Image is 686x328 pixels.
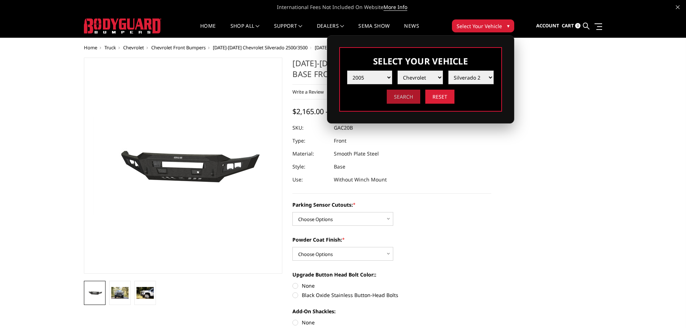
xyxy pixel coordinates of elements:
[347,55,494,67] h3: Select Your Vehicle
[292,89,324,95] a: Write a Review
[536,16,559,36] a: Account
[292,147,328,160] dt: Material:
[111,287,129,298] img: 2020 Chevrolet HD - Available in single light bar configuration only
[292,160,328,173] dt: Style:
[358,23,390,37] a: SEMA Show
[213,44,308,51] a: [DATE]-[DATE] Chevrolet Silverado 2500/3500
[86,288,103,297] img: 2020-2023 Chevrolet 2500-3500 - A2L Series - Base Front Bumper (Non Winch)
[292,107,361,116] span: $2,165.00 - $2,440.00
[123,44,144,51] a: Chevrolet
[404,23,419,37] a: News
[292,307,491,315] label: Add-On Shackles:
[200,23,216,37] a: Home
[457,22,502,30] span: Select Your Vehicle
[334,134,346,147] dd: Front
[334,147,379,160] dd: Smooth Plate Steel
[104,44,116,51] a: Truck
[507,22,510,30] span: ▾
[425,90,454,104] input: Reset
[334,160,345,173] dd: Base
[84,58,283,274] a: 2020-2023 Chevrolet 2500-3500 - A2L Series - Base Front Bumper (Non Winch)
[452,19,514,32] button: Select Your Vehicle
[292,201,491,208] label: Parking Sensor Cutouts:
[562,22,574,29] span: Cart
[292,291,491,299] label: Black Oxide Stainless Button-Head Bolts
[384,4,407,11] a: More Info
[334,173,387,186] dd: Without Winch Mount
[387,90,420,104] input: Search
[292,173,328,186] dt: Use:
[292,58,491,85] h1: [DATE]-[DATE] Chevrolet 2500-3500 - A2L Series - Base Front Bumper (Non Winch)
[136,287,154,298] img: 2020 Chevrolet HD - Compatible with block heater connection
[151,44,206,51] a: Chevrolet Front Bumpers
[292,282,491,289] label: None
[230,23,260,37] a: shop all
[575,23,580,28] span: 0
[334,121,353,134] dd: GAC20B
[84,18,161,33] img: BODYGUARD BUMPERS
[292,319,491,326] label: None
[292,271,491,278] label: Upgrade Button Head Bolt Color::
[274,23,302,37] a: Support
[84,44,97,51] a: Home
[536,22,559,29] span: Account
[292,236,491,243] label: Powder Coat Finish:
[562,16,580,36] a: Cart 0
[315,44,486,51] span: [DATE]-[DATE] Chevrolet 2500-3500 - A2L Series - Base Front Bumper (Non Winch)
[317,23,344,37] a: Dealers
[292,121,328,134] dt: SKU:
[292,134,328,147] dt: Type:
